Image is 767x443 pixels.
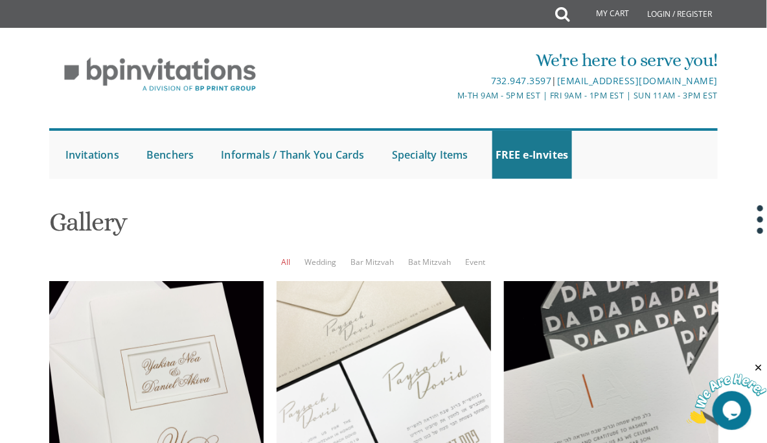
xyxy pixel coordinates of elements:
[62,131,122,179] a: Invitations
[273,47,718,73] div: We're here to serve you!
[351,256,395,267] a: Bar Mitzvah
[218,131,367,179] a: Informals / Thank You Cards
[305,256,337,267] a: Wedding
[273,89,718,102] div: M-Th 9am - 5pm EST | Fri 9am - 1pm EST | Sun 11am - 3pm EST
[491,74,552,87] a: 732.947.3597
[557,74,718,87] a: [EMAIL_ADDRESS][DOMAIN_NAME]
[687,362,767,424] iframe: chat widget
[273,73,718,89] div: |
[569,1,639,27] a: My Cart
[466,256,486,267] a: Event
[282,256,291,267] a: All
[389,131,472,179] a: Specialty Items
[49,208,718,246] h1: Gallery
[492,131,572,179] a: FREE e-Invites
[49,48,271,102] img: BP Invitation Loft
[409,256,452,267] a: Bat Mitzvah
[143,131,198,179] a: Benchers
